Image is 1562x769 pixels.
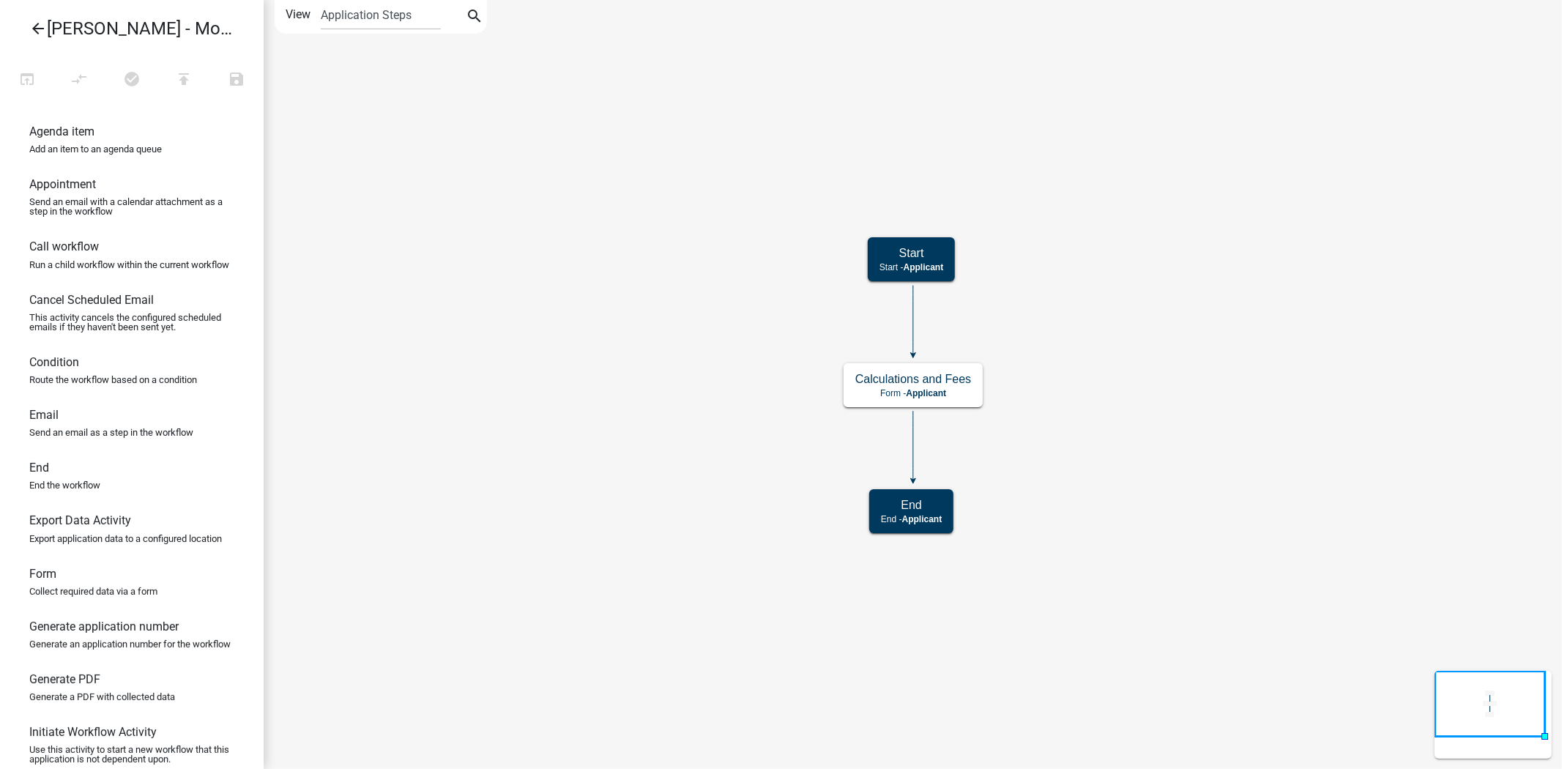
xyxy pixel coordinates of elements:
[29,639,231,649] p: Generate an application number for the workflow
[29,567,56,581] h6: Form
[29,672,100,686] h6: Generate PDF
[210,64,263,96] button: Save
[29,260,229,270] p: Run a child workflow within the current workflow
[29,587,157,596] p: Collect required data via a form
[881,514,942,524] p: End -
[29,725,157,739] h6: Initiate Workflow Activity
[466,7,483,28] i: search
[879,262,943,272] p: Start -
[29,428,193,437] p: Send an email as a step in the workflow
[29,692,175,702] p: Generate a PDF with collected data
[228,70,245,91] i: save
[902,514,942,524] span: Applicant
[29,534,222,543] p: Export application data to a configured location
[29,355,79,369] h6: Condition
[29,177,96,191] h6: Appointment
[29,197,234,216] p: Send an email with a calendar attachment as a step in the workflow
[71,70,89,91] i: compare_arrows
[29,313,234,332] p: This activity cancels the configured scheduled emails if they haven't been sent yet.
[29,125,94,138] h6: Agenda item
[906,388,946,398] span: Applicant
[53,64,105,96] button: Auto Layout
[855,388,971,398] p: Form -
[175,70,193,91] i: publish
[463,6,486,29] button: search
[29,620,179,634] h6: Generate application number
[123,70,141,91] i: check_circle
[29,239,99,253] h6: Call workflow
[29,20,47,40] i: arrow_back
[18,70,36,91] i: open_in_browser
[12,12,240,45] a: [PERSON_NAME] - Module 3.2. Calculations and Fees
[105,64,158,96] button: No problems
[29,375,197,384] p: Route the workflow based on a condition
[1,64,263,100] div: Workflow actions
[157,64,210,96] button: Publish
[29,513,131,527] h6: Export Data Activity
[881,498,942,512] h5: End
[879,246,943,260] h5: Start
[904,262,944,272] span: Applicant
[855,372,971,386] h5: Calculations and Fees
[29,293,154,307] h6: Cancel Scheduled Email
[29,461,49,475] h6: End
[29,408,59,422] h6: Email
[29,480,100,490] p: End the workflow
[1,64,53,96] button: Test Workflow
[29,745,234,764] p: Use this activity to start a new workflow that this application is not dependent upon.
[29,144,162,154] p: Add an item to an agenda queue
